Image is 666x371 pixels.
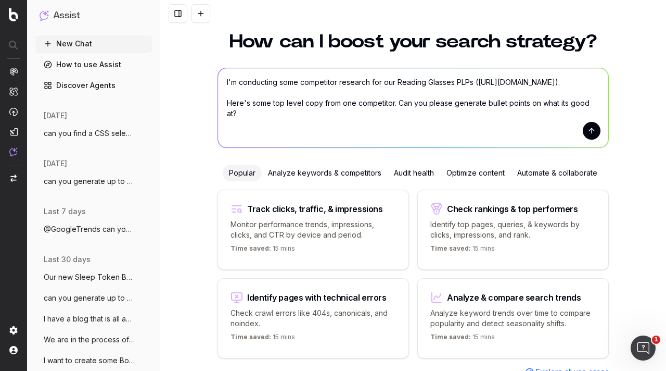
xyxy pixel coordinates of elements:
[35,56,152,73] a: How to use Assist
[9,147,18,156] img: Assist
[35,35,152,52] button: New Chat
[53,8,80,23] h1: Assist
[44,355,135,366] span: I want to create some Botify custom repo
[247,293,387,302] div: Identify pages with technical errors
[223,165,262,181] div: Popular
[44,254,91,265] span: last 30 days
[35,77,152,94] a: Discover Agents
[35,173,152,190] button: can you generate up to 3 meta titles for
[44,128,135,139] span: can you find a CSS selector that will ex
[230,219,396,240] p: Monitor performance trends, impressions, clicks, and CTR by device and period.
[44,110,67,121] span: [DATE]
[40,10,49,20] img: Assist
[430,244,471,252] span: Time saved:
[35,331,152,348] button: We are in the process of developing a ne
[9,128,18,136] img: Studio
[230,244,295,257] p: 15 mins
[9,346,18,354] img: My account
[9,67,18,76] img: Analytics
[430,333,471,341] span: Time saved:
[652,336,660,344] span: 1
[218,68,608,147] textarea: I'm conducting some competitor research for our Reading Glasses PLPs ([URL][DOMAIN_NAME]). Here's...
[247,205,383,213] div: Track clicks, traffic, & impressions
[430,244,495,257] p: 15 mins
[447,205,578,213] div: Check rankings & top performers
[430,308,596,329] p: Analyze keyword trends over time to compare popularity and detect seasonality shifts.
[9,326,18,335] img: Setting
[44,293,135,303] span: can you generate up to 2 meta descriptio
[230,333,295,345] p: 15 mins
[44,314,135,324] span: I have a blog that is all about Baby's F
[35,311,152,327] button: I have a blog that is all about Baby's F
[388,165,440,181] div: Audit health
[35,352,152,369] button: I want to create some Botify custom repo
[10,175,17,182] img: Switch project
[9,8,18,21] img: Botify logo
[447,293,581,302] div: Analyze & compare search trends
[35,269,152,286] button: Our new Sleep Token Band Tshirts are a m
[44,224,135,234] span: @GoogleTrends can you analyse google tre
[217,32,609,51] h1: How can I boost your search strategy?
[44,176,135,187] span: can you generate up to 3 meta titles for
[35,125,152,142] button: can you find a CSS selector that will ex
[230,308,396,329] p: Check crawl errors like 404s, canonicals, and noindex.
[35,221,152,238] button: @GoogleTrends can you analyse google tre
[440,165,511,181] div: Optimize content
[44,206,86,217] span: last 7 days
[44,335,135,345] span: We are in the process of developing a ne
[35,290,152,306] button: can you generate up to 2 meta descriptio
[44,158,67,169] span: [DATE]
[40,8,148,23] button: Assist
[511,165,604,181] div: Automate & collaborate
[230,333,271,341] span: Time saved:
[631,336,656,361] iframe: Intercom live chat
[430,333,495,345] p: 15 mins
[430,219,596,240] p: Identify top pages, queries, & keywords by clicks, impressions, and rank.
[230,244,271,252] span: Time saved:
[262,165,388,181] div: Analyze keywords & competitors
[9,87,18,96] img: Intelligence
[44,272,135,282] span: Our new Sleep Token Band Tshirts are a m
[9,107,18,116] img: Activation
